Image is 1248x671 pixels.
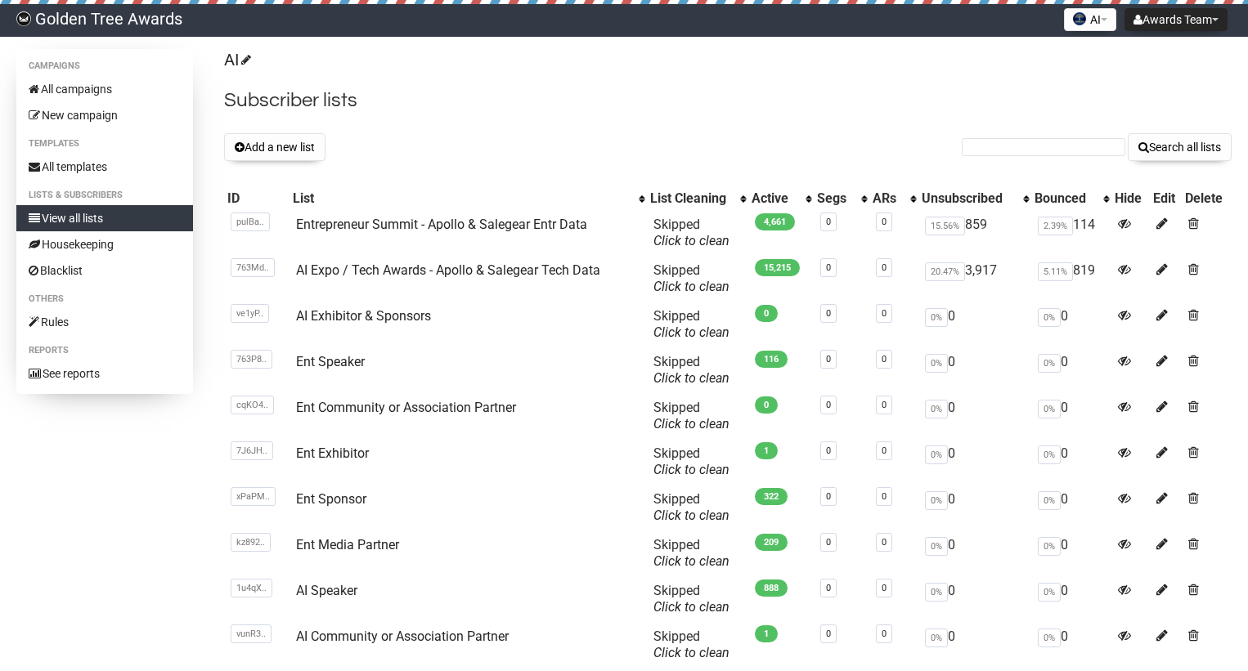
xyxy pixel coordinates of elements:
span: Skipped [653,262,729,294]
span: 0% [1038,308,1061,327]
a: Ent Speaker [296,354,365,369]
span: 0% [925,308,948,327]
a: All templates [16,154,193,180]
a: AI Exhibitor & Sponsors [296,308,431,324]
a: Ent Media Partner [296,537,399,552]
span: Skipped [653,491,729,523]
span: 15,215 [755,259,800,276]
span: Skipped [653,308,729,340]
span: cqKO4.. [231,396,274,414]
div: ID [227,190,286,207]
div: ARs [873,190,902,207]
a: AI Speaker [296,583,357,598]
th: Hide: No sort applied, sorting is disabled [1111,187,1149,210]
td: 0 [1031,347,1111,393]
a: 0 [826,400,831,410]
a: Ent Sponsor [296,491,366,507]
a: Click to clean [653,279,729,294]
span: 0% [925,537,948,556]
li: Lists & subscribers [16,186,193,205]
a: Ent Exhibitor [296,445,369,461]
a: 0 [826,262,831,273]
div: Hide [1115,190,1146,207]
li: Reports [16,341,193,360]
span: 0% [1038,445,1061,464]
td: 819 [1031,256,1111,302]
a: AI Community or Association Partner [296,629,509,644]
span: 322 [755,488,788,505]
th: Active: No sort applied, activate to apply an ascending sort [748,187,814,210]
span: pulBa.. [231,212,270,231]
td: 0 [918,485,1032,530]
th: ARs: No sort applied, activate to apply an ascending sort [869,187,918,210]
th: Delete: No sort applied, sorting is disabled [1182,187,1232,210]
span: xPaPM.. [231,487,276,506]
a: 0 [826,217,831,227]
span: 15.56% [925,217,965,235]
h2: Subscriber lists [224,86,1232,115]
span: Skipped [653,445,729,477]
li: Others [16,289,193,309]
span: 763P8.. [231,350,272,369]
a: 0 [882,583,887,593]
img: f8b559bad824ed76f7defaffbc1b54fa [16,11,31,26]
a: 0 [826,537,831,548]
div: Active [752,190,797,207]
td: 0 [1031,439,1111,485]
td: 0 [918,622,1032,668]
td: 0 [918,576,1032,622]
a: 0 [826,445,831,456]
span: 0% [925,629,948,647]
a: Click to clean [653,462,729,477]
button: AI [1064,8,1116,31]
td: 0 [1031,393,1111,439]
span: 209 [755,534,788,551]
a: Blacklist [16,257,193,284]
td: 0 [1031,485,1111,530]
span: Skipped [653,217,729,248]
div: Delete [1185,190,1228,207]
a: 0 [826,583,831,593]
span: 0% [925,491,948,510]
span: 1 [755,625,778,642]
a: Rules [16,309,193,335]
a: View all lists [16,205,193,231]
td: 0 [918,439,1032,485]
span: vunR3.. [231,624,272,643]
td: 3,917 [918,256,1032,302]
span: 2.39% [1038,217,1073,235]
a: Ent Community or Association Partner [296,400,516,415]
span: 0 [755,305,778,322]
a: 0 [826,629,831,639]
span: kz892.. [231,533,271,552]
span: 0 [755,396,778,414]
span: 0% [1038,583,1061,602]
td: 0 [1031,622,1111,668]
a: Click to clean [653,324,729,340]
span: Skipped [653,354,729,386]
li: Campaigns [16,56,193,76]
img: favicons [1073,12,1086,25]
a: 0 [882,308,887,319]
a: 0 [826,491,831,502]
td: 114 [1031,210,1111,256]
a: AI [224,50,249,69]
div: Bounced [1035,190,1095,207]
span: 0% [1038,491,1061,510]
a: Click to clean [653,645,729,660]
a: New campaign [16,102,193,128]
span: 1 [755,442,778,459]
span: 116 [755,351,788,368]
li: Templates [16,134,193,154]
div: List [293,190,631,207]
span: 4,661 [755,213,795,230]
a: 0 [882,217,887,227]
a: Housekeeping [16,231,193,257]
span: 20.47% [925,262,965,281]
span: 0% [925,354,948,373]
td: 0 [918,347,1032,393]
div: List Cleaning [650,190,732,207]
span: 5.11% [1038,262,1073,281]
span: 0% [1038,629,1061,647]
button: Search all lists [1128,133,1232,161]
